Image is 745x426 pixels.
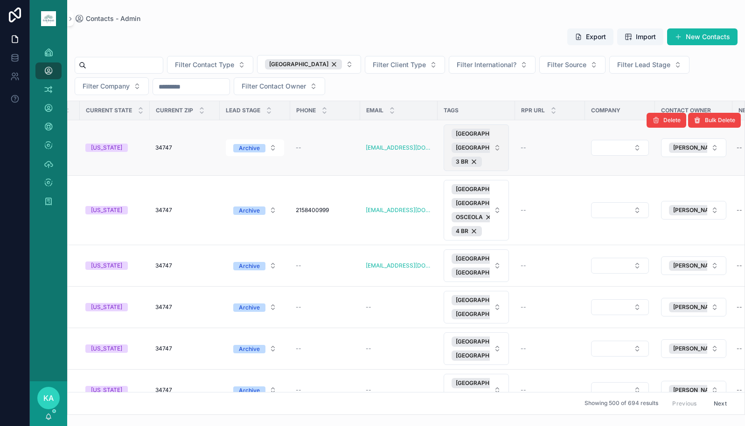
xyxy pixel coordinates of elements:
[591,341,649,357] button: Select Button
[661,256,727,275] a: Select Button
[242,82,306,91] span: Filter Contact Owner
[167,56,253,74] button: Select Button
[673,262,719,269] span: [PERSON_NAME]
[296,386,355,394] a: --
[85,144,144,152] a: [US_STATE]
[456,130,515,137] span: [GEOGRAPHIC_DATA]
[155,144,214,151] a: 34747
[296,345,301,352] span: --
[91,386,122,394] div: [US_STATE]
[296,303,301,311] span: --
[591,202,649,218] button: Select Button
[365,56,445,74] button: Select Button
[669,302,733,312] button: Unselect 5
[175,60,234,69] span: Filter Contact Type
[226,139,284,156] button: Select Button
[225,340,285,357] a: Select Button
[366,303,432,311] a: --
[75,77,149,95] button: Select Button
[521,386,579,394] a: --
[366,206,432,214] a: [EMAIL_ADDRESS][DOMAIN_NAME]
[452,226,482,236] button: Unselect 896
[265,59,342,69] button: Unselect 741
[225,381,285,399] a: Select Button
[225,298,285,316] a: Select Button
[456,338,515,345] span: [GEOGRAPHIC_DATA]
[366,262,432,269] a: [EMAIL_ADDRESS][DOMAIN_NAME]
[456,213,483,221] span: OSCEOLA
[269,61,328,68] span: [GEOGRAPHIC_DATA]
[591,258,649,274] button: Select Button
[366,386,432,394] a: --
[617,60,670,69] span: Filter Lead Stage
[444,291,509,323] button: Select Button
[155,206,214,214] a: 34747
[636,32,656,41] span: Import
[83,82,130,91] span: Filter Company
[452,295,529,305] button: Unselect 741
[239,345,260,353] div: Archive
[661,201,726,220] button: Select Button
[673,303,719,311] span: [PERSON_NAME]
[296,386,301,394] span: --
[673,386,719,394] span: [PERSON_NAME]
[155,345,214,352] a: 34747
[661,297,727,317] a: Select Button
[449,56,536,74] button: Select Button
[591,382,649,399] a: Select Button
[456,199,576,207] span: [GEOGRAPHIC_DATA] [GEOGRAPHIC_DATA]
[591,382,649,398] button: Select Button
[591,140,649,156] button: Select Button
[85,344,144,353] a: [US_STATE]
[91,144,122,152] div: [US_STATE]
[521,303,579,311] a: --
[366,386,371,394] span: --
[452,143,589,153] button: Unselect 4748
[239,206,260,215] div: Archive
[591,299,649,316] a: Select Button
[737,262,742,269] div: --
[296,206,355,214] a: 2158400999
[225,139,285,157] a: Select Button
[366,144,432,151] a: [EMAIL_ADDRESS][DOMAIN_NAME]
[647,113,686,128] button: Delete
[521,144,526,151] span: --
[456,379,515,387] span: [GEOGRAPHIC_DATA]
[86,14,140,23] span: Contacts - Admin
[155,303,172,311] span: 34747
[452,378,529,388] button: Unselect 741
[452,129,529,139] button: Unselect 741
[226,299,284,316] button: Select Button
[443,290,509,324] a: Select Button
[155,345,172,352] span: 34747
[85,303,144,311] a: [US_STATE]
[257,55,361,74] button: Select Button
[456,227,468,235] span: 4 BR
[667,28,738,45] a: New Contacts
[707,396,733,411] button: Next
[155,262,172,269] span: 34747
[547,60,586,69] span: Filter Source
[456,352,576,359] span: [GEOGRAPHIC_DATA] [GEOGRAPHIC_DATA]
[91,344,122,353] div: [US_STATE]
[456,144,576,151] span: [GEOGRAPHIC_DATA] [GEOGRAPHIC_DATA]
[443,249,509,282] a: Select Button
[521,262,579,269] a: --
[673,206,719,214] span: [PERSON_NAME]
[452,309,589,319] button: Unselect 4748
[661,200,727,220] a: Select Button
[452,184,529,194] button: Unselect 741
[737,303,742,311] div: --
[155,144,172,151] span: 34747
[452,157,482,167] button: Unselect 812
[444,180,509,240] button: Select Button
[591,139,649,156] a: Select Button
[521,345,526,352] span: --
[239,262,260,270] div: Archive
[456,269,576,276] span: [GEOGRAPHIC_DATA] [GEOGRAPHIC_DATA]
[75,14,140,23] a: Contacts - Admin
[669,385,733,395] button: Unselect 5
[226,107,260,114] span: Lead Stage
[155,206,172,214] span: 34747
